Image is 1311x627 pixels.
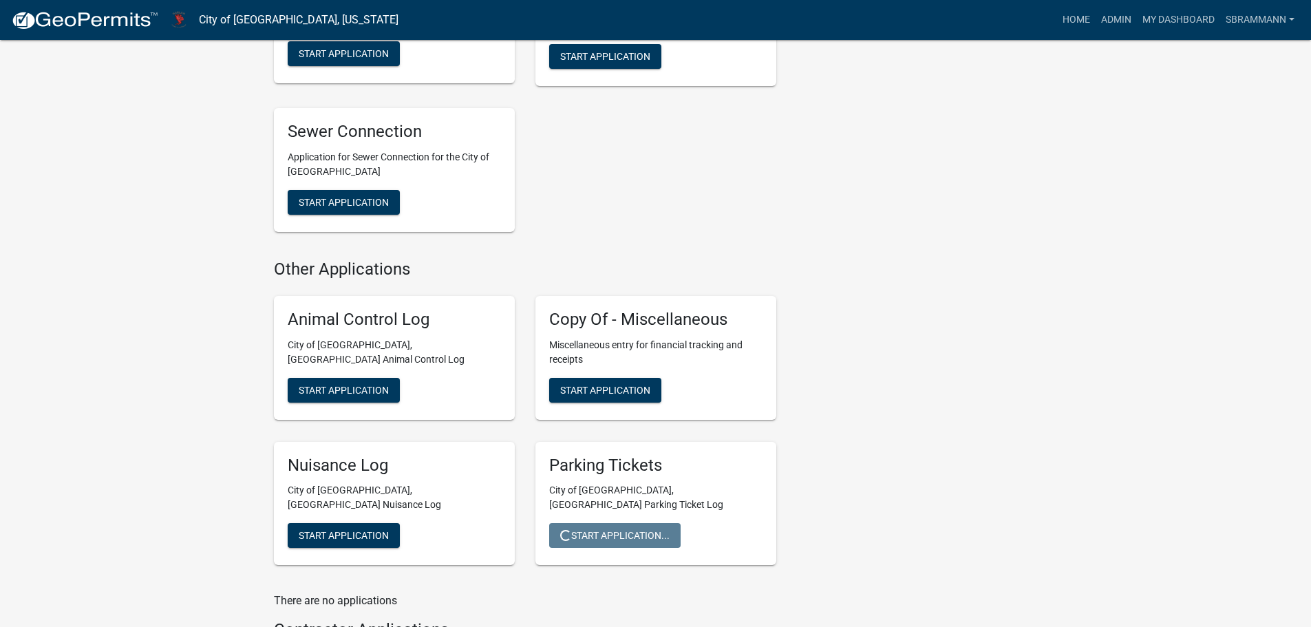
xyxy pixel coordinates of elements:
[274,593,776,609] p: There are no applications
[274,259,776,576] wm-workflow-list-section: Other Applications
[1096,7,1137,33] a: Admin
[560,51,650,62] span: Start Application
[288,190,400,215] button: Start Application
[288,122,501,142] h5: Sewer Connection
[549,456,763,476] h5: Parking Tickets
[288,338,501,367] p: City of [GEOGRAPHIC_DATA], [GEOGRAPHIC_DATA] Animal Control Log
[560,530,670,541] span: Start Application...
[299,384,389,395] span: Start Application
[560,384,650,395] span: Start Application
[199,8,398,32] a: City of [GEOGRAPHIC_DATA], [US_STATE]
[549,483,763,512] p: City of [GEOGRAPHIC_DATA], [GEOGRAPHIC_DATA] Parking Ticket Log
[1137,7,1220,33] a: My Dashboard
[288,41,400,66] button: Start Application
[288,483,501,512] p: City of [GEOGRAPHIC_DATA], [GEOGRAPHIC_DATA] Nuisance Log
[288,310,501,330] h5: Animal Control Log
[549,44,661,69] button: Start Application
[549,523,681,548] button: Start Application...
[288,456,501,476] h5: Nuisance Log
[549,338,763,367] p: Miscellaneous entry for financial tracking and receipts
[169,10,188,29] img: City of Harlan, Iowa
[288,523,400,548] button: Start Application
[299,530,389,541] span: Start Application
[1057,7,1096,33] a: Home
[299,197,389,208] span: Start Application
[288,378,400,403] button: Start Application
[549,378,661,403] button: Start Application
[274,259,776,279] h4: Other Applications
[1220,7,1300,33] a: SBrammann
[299,48,389,59] span: Start Application
[549,310,763,330] h5: Copy Of - Miscellaneous
[288,150,501,179] p: Application for Sewer Connection for the City of [GEOGRAPHIC_DATA]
